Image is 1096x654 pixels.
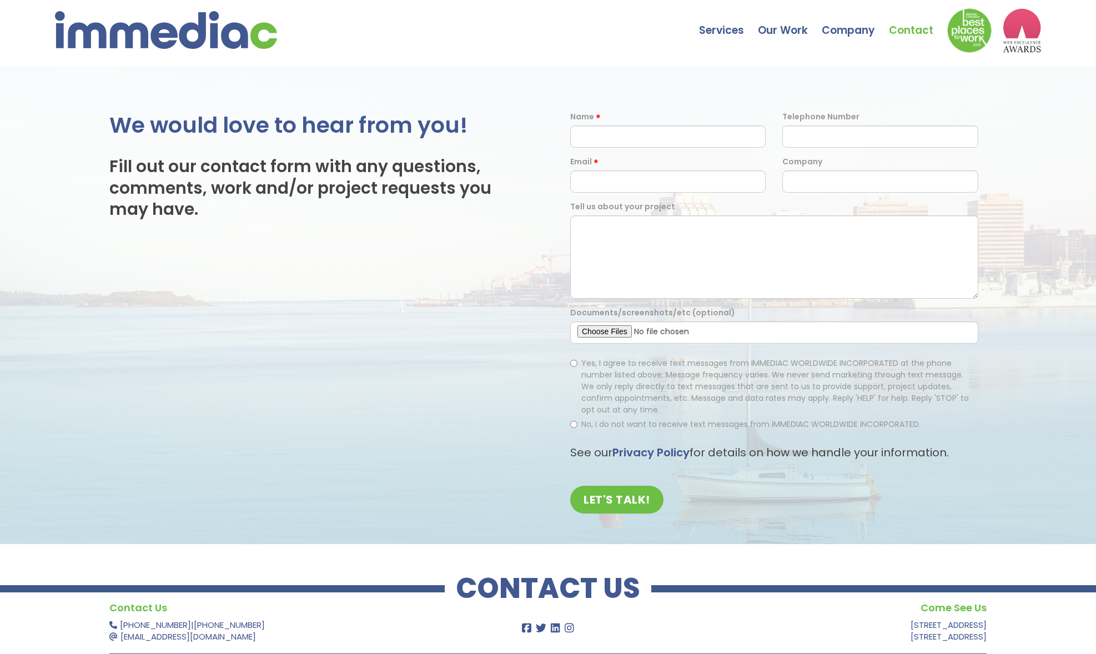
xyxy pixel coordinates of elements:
span: No, I do not want to receive text messages from IMMEDIAC WORLDWIDE INCORPORATED. [581,419,921,430]
label: Company [782,156,822,168]
h2: CONTACT US [445,577,651,600]
img: logo2_wea_nobg.webp [1003,8,1042,53]
p: | [109,619,466,642]
a: [PHONE_NUMBER] [120,619,191,631]
label: Documents/screenshots/etc (optional) [570,307,735,319]
p: See our for details on how we handle your information. [570,444,978,461]
label: Email [570,156,592,168]
input: Yes, I agree to receive text messages from IMMEDIAC WORLDWIDE INCORPORATED at the phone number li... [570,360,577,367]
a: Contact [889,3,947,42]
h4: Contact Us [109,600,466,616]
span: Yes, I agree to receive text messages from IMMEDIAC WORLDWIDE INCORPORATED at the phone number li... [581,358,969,415]
h3: Fill out our contact form with any questions, comments, work and/or project requests you may have. [109,156,526,220]
a: Our Work [758,3,822,42]
input: LET'S TALK! [570,486,663,514]
label: Name [570,111,594,123]
img: Down [947,8,992,53]
a: [PHONE_NUMBER] [194,619,265,631]
a: Privacy Policy [612,445,690,460]
label: Telephone Number [782,111,859,123]
input: No, I do not want to receive text messages from IMMEDIAC WORLDWIDE INCORPORATED. [570,421,577,428]
a: Services [699,3,758,42]
img: immediac [55,11,277,49]
a: [STREET_ADDRESS][STREET_ADDRESS] [911,619,987,642]
h4: Come See Us [630,600,987,616]
a: [EMAIL_ADDRESS][DOMAIN_NAME] [120,631,256,642]
a: Company [822,3,889,42]
label: Tell us about your project [570,201,675,213]
h2: We would love to hear from you! [109,111,526,139]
